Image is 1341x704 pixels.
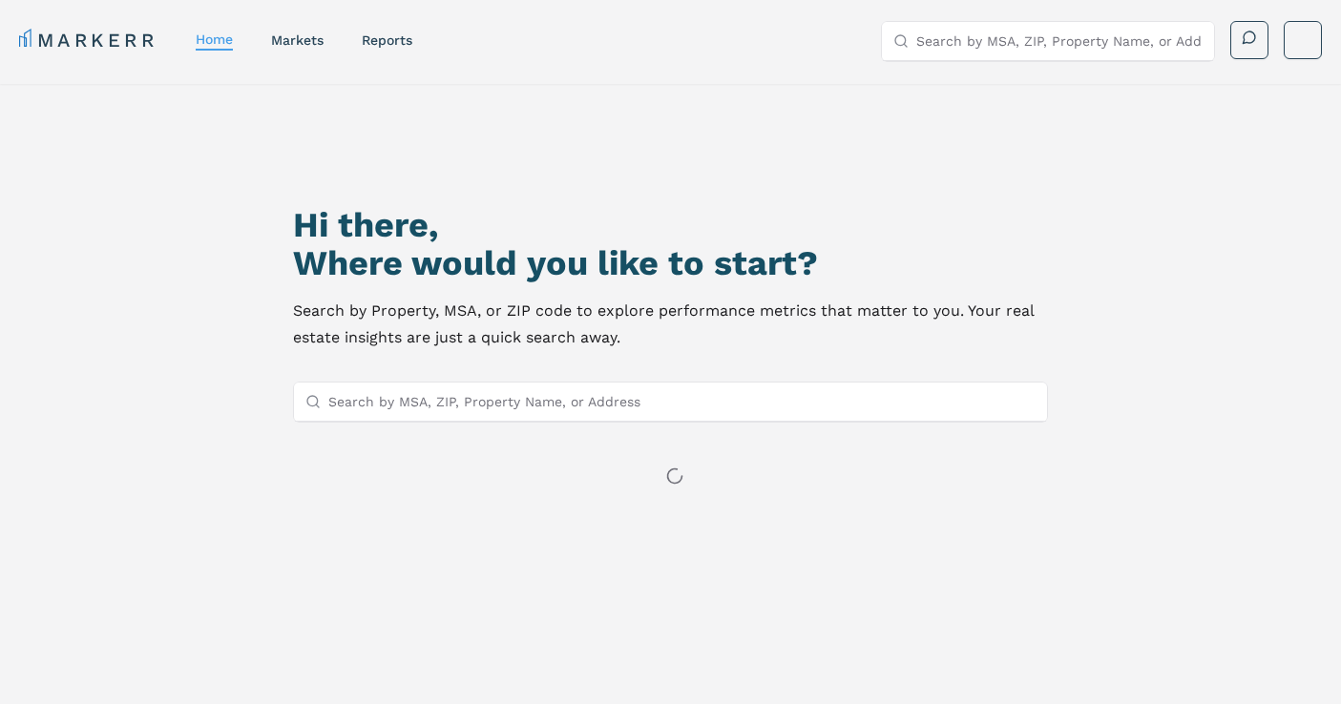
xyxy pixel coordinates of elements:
[271,32,324,48] a: markets
[19,27,157,53] a: MARKERR
[328,383,1037,421] input: Search by MSA, ZIP, Property Name, or Address
[293,206,1049,244] h1: Hi there,
[196,31,233,47] a: home
[362,32,412,48] a: reports
[916,22,1203,60] input: Search by MSA, ZIP, Property Name, or Address
[293,298,1049,351] p: Search by Property, MSA, or ZIP code to explore performance metrics that matter to you. Your real...
[293,244,1049,282] h2: Where would you like to start?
